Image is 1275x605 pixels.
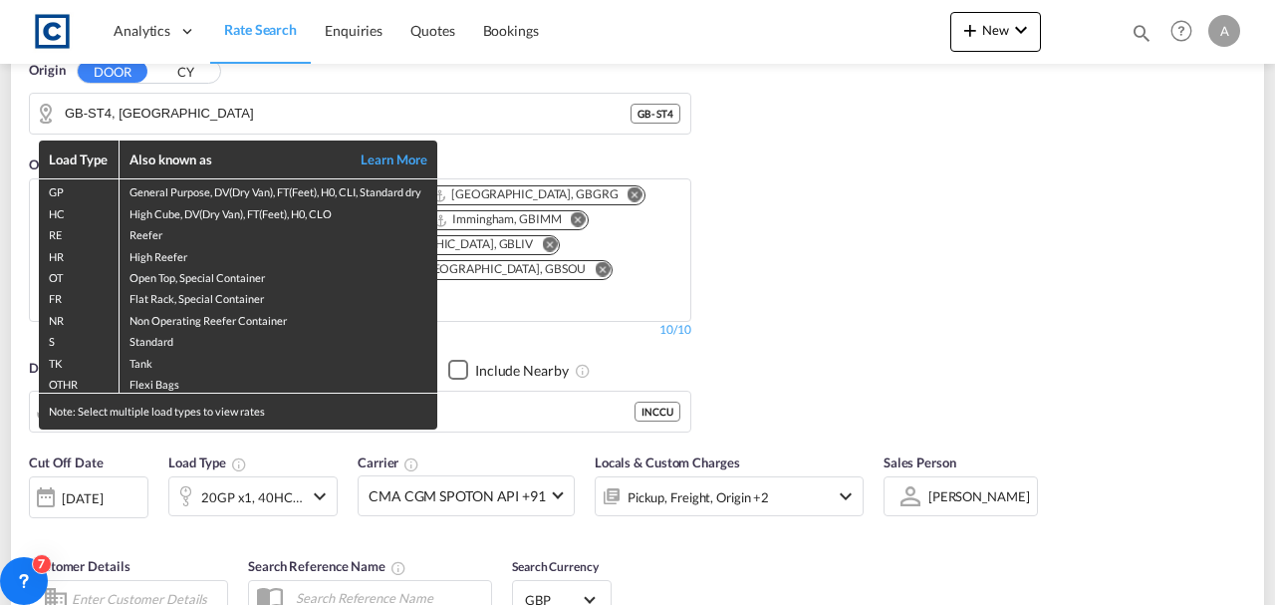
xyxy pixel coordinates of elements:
div: Note: Select multiple load types to view rates [39,394,437,429]
td: RE [39,222,119,243]
td: Flat Rack, Special Container [119,286,437,307]
td: GP [39,179,119,201]
td: Reefer [119,222,437,243]
td: General Purpose, DV(Dry Van), FT(Feet), H0, CLI, Standard dry [119,179,437,201]
td: S [39,329,119,350]
td: Open Top, Special Container [119,265,437,286]
td: High Cube, DV(Dry Van), FT(Feet), H0, CLO [119,201,437,222]
td: Standard [119,329,437,350]
th: Load Type [39,141,119,179]
td: NR [39,308,119,329]
td: HR [39,244,119,265]
td: OTHR [39,372,119,394]
td: Flexi Bags [119,372,437,394]
div: Also known as [129,151,339,168]
td: HC [39,201,119,222]
td: Tank [119,351,437,372]
td: TK [39,351,119,372]
td: High Reefer [119,244,437,265]
td: FR [39,286,119,307]
td: OT [39,265,119,286]
td: Non Operating Reefer Container [119,308,437,329]
a: Learn More [338,151,427,168]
